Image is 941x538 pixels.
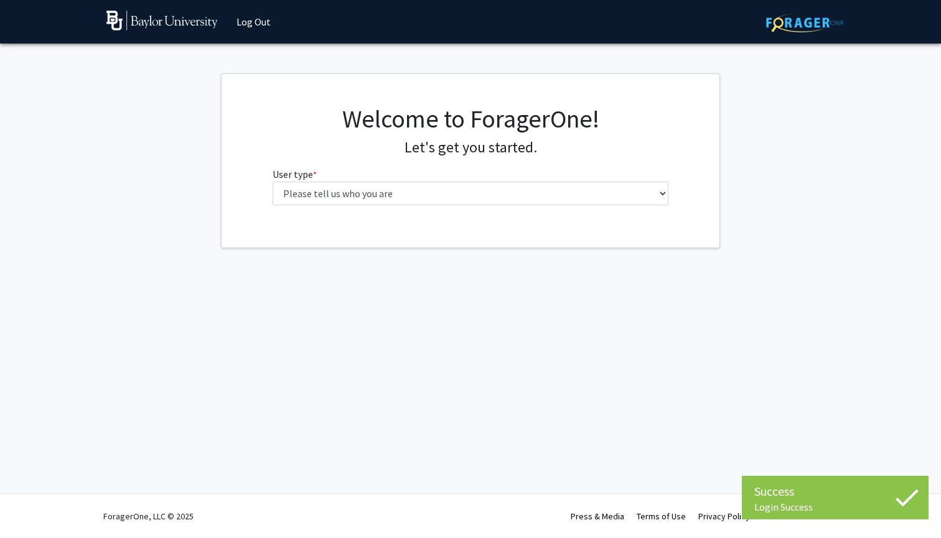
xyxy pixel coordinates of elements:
[754,501,916,513] div: Login Success
[106,11,218,30] img: Baylor University Logo
[103,494,194,538] div: ForagerOne, LLC © 2025
[273,139,669,157] h4: Let's get you started.
[273,104,669,134] h1: Welcome to ForagerOne!
[273,167,317,182] label: User type
[571,511,624,522] a: Press & Media
[754,482,916,501] div: Success
[698,511,750,522] a: Privacy Policy
[637,511,686,522] a: Terms of Use
[9,482,53,529] iframe: Chat
[766,13,844,32] img: ForagerOne Logo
